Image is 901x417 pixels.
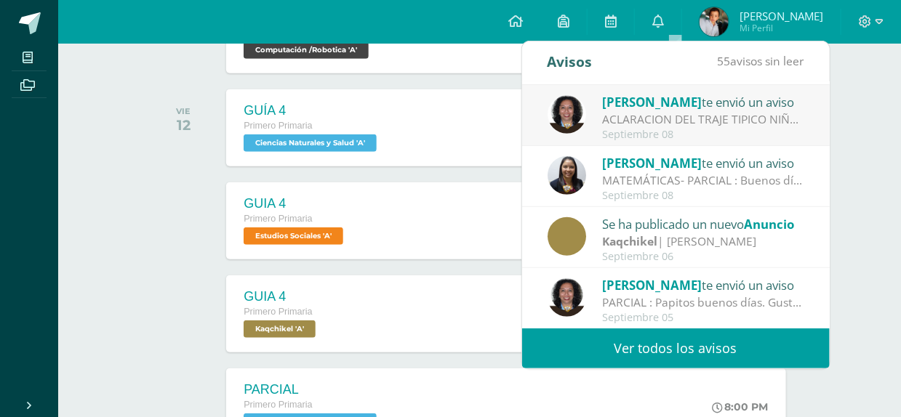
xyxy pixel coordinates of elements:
[602,129,804,141] div: Septiembre 08
[548,278,586,317] img: e68d219a534587513e5f5ff35cf77afa.png
[244,400,312,410] span: Primero Primaria
[244,320,316,338] span: Kaqchikel 'A'
[744,216,794,232] span: Anuncio
[548,41,593,81] div: Avisos
[602,190,804,202] div: Septiembre 08
[602,294,804,311] div: PARCIAL : Papitos buenos días. Gusto de saludarlos. Les comento que el día lunes 8 de septiembre ...
[602,111,804,128] div: ACLARACION DEL TRAJE TIPICO NIÑOS: Papitos buenas tardes. Gusto de saludarlos. Le escribo para co...
[244,121,312,131] span: Primero Primaria
[244,196,347,211] div: GUIA 4
[700,7,729,36] img: 17c6ec12b166e8de84ab442d7daa188d.png
[244,289,319,304] div: GUIA 4
[602,251,804,263] div: Septiembre 06
[244,134,377,152] span: Ciencias Naturales y Salud 'A'
[244,382,380,397] div: PARCIAL
[740,22,823,34] span: Mi Perfil
[244,214,312,224] span: Primero Primaria
[713,400,769,413] div: 8:00 PM
[602,214,804,233] div: Se ha publicado un nuevo
[602,233,804,250] div: | [PERSON_NAME]
[740,9,823,23] span: [PERSON_NAME]
[244,41,369,59] span: Computación /Robotica 'A'
[244,227,343,245] span: Estudios Sociales 'A'
[244,307,312,317] span: Primero Primaria
[602,172,804,189] div: MATEMÁTICAS- PARCIAL : Buenos días estimados papitos: Gusto en saludarles Por este medio, solicit...
[522,328,830,368] a: Ver todos los avisos
[602,275,804,294] div: te envió un aviso
[718,53,731,69] span: 55
[176,106,191,116] div: VIE
[548,156,586,195] img: 371134ed12361ef19fcdb996a71dd417.png
[602,233,657,249] strong: Kaqchikel
[602,94,702,110] span: [PERSON_NAME]
[602,92,804,111] div: te envió un aviso
[244,103,380,118] div: GUÍA 4
[548,95,586,134] img: e68d219a534587513e5f5ff35cf77afa.png
[602,153,804,172] div: te envió un aviso
[602,155,702,171] span: [PERSON_NAME]
[718,53,804,69] span: avisos sin leer
[602,312,804,324] div: Septiembre 05
[602,277,702,293] span: [PERSON_NAME]
[176,116,191,134] div: 12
